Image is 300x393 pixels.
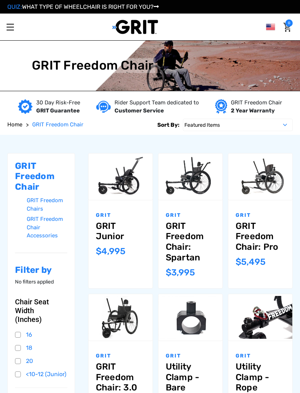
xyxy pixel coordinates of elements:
[15,278,67,286] p: No filters applied
[266,22,275,31] img: us.png
[32,58,154,73] h1: GRIT Freedom Chair
[15,161,67,192] h2: GRIT Freedom Chair
[228,296,292,339] img: Utility Clamp - Rope Mount
[236,211,285,219] p: GRIT
[96,101,111,113] img: Customer service
[15,342,67,353] a: 18
[285,19,293,27] span: 0
[89,155,153,198] img: GRIT Junior: GRIT Freedom Chair all terrain wheelchair engineered specifically for kids
[27,214,67,241] a: GRIT Freedom Chair Accessories
[36,107,80,114] strong: GRIT Guarantee
[236,221,285,252] a: GRIT Freedom Chair: Pro,$5,495.00
[284,23,291,32] img: Cart
[115,107,164,114] strong: Customer Service
[166,267,195,278] span: $3,995
[228,294,292,341] a: Utility Clamp - Rope Mount,$349.00
[89,296,153,339] img: GRIT Freedom Chair: 3.0
[231,99,282,107] p: GRIT Freedom Chair
[231,107,275,114] strong: 2 Year Warranty
[166,221,215,263] a: GRIT Freedom Chair: Spartan,$3,995.00
[7,121,22,128] span: Home
[18,99,33,114] img: GRIT Guarantee
[112,19,158,34] img: GRIT All-Terrain Wheelchair and Mobility Equipment
[157,119,179,131] label: Sort By:
[15,297,67,324] button: Toggle Chair Seat Width (Inches) filter section
[27,195,67,214] a: GRIT Freedom Chairs
[15,329,67,340] a: 16
[282,19,293,35] a: Cart with 0 items
[15,265,67,275] h2: Filter by
[89,294,153,341] a: GRIT Freedom Chair: 3.0,$2,995.00
[96,211,145,219] p: GRIT
[96,352,145,360] p: GRIT
[7,3,159,10] a: QUIZ:WHAT TYPE OF WHEELCHAIR IS RIGHT FOR YOU?
[32,121,83,129] a: GRIT Freedom Chair
[228,153,292,200] a: GRIT Freedom Chair: Pro,$5,495.00
[236,257,266,267] span: $5,495
[15,356,67,367] a: 20
[228,155,292,198] img: GRIT Freedom Chair Pro: the Pro model shown including contoured Invacare Matrx seatback, Spinergy...
[89,153,153,200] a: GRIT Junior,$4,995.00
[166,211,215,219] p: GRIT
[96,246,125,256] span: $4,995
[32,121,83,128] span: GRIT Freedom Chair
[15,369,67,380] a: <10-12 (Junior)
[36,99,80,107] p: 30 Day Risk-Free
[166,362,215,393] a: Utility Clamp - Bare,$299.00
[96,221,145,242] a: GRIT Junior,$4,995.00
[7,3,22,10] span: QUIZ:
[236,352,285,360] p: GRIT
[158,294,222,341] a: Utility Clamp - Bare,$299.00
[158,153,222,200] a: GRIT Freedom Chair: Spartan,$3,995.00
[158,155,222,198] img: GRIT Freedom Chair: Spartan
[115,99,199,107] p: Rider Support Team dedicated to
[96,362,145,393] a: GRIT Freedom Chair: 3.0,$2,995.00
[158,296,222,339] img: Utility Clamp - Bare
[7,121,22,129] a: Home
[215,99,227,114] img: Year warranty
[166,352,215,360] p: GRIT
[15,297,61,324] span: Chair Seat Width (Inches)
